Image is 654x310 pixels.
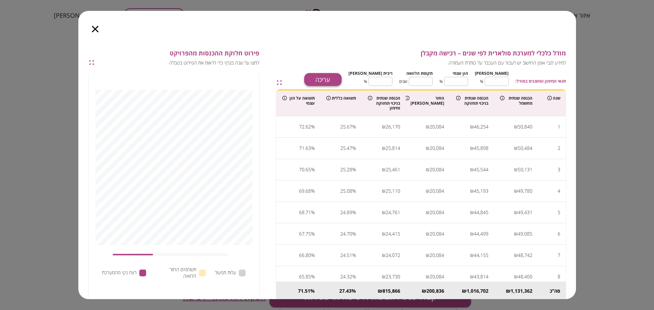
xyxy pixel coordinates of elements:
[453,70,468,76] span: הון עצמי
[97,50,259,57] span: פירוט חלוקת ההכנסות מהפרויקט
[311,207,315,218] div: %
[383,288,400,294] div: 815,866
[352,122,356,132] div: %
[518,250,532,260] div: 48,742
[340,122,352,132] div: 25.67
[299,186,311,196] div: 69.68
[348,70,392,76] span: ריבית [PERSON_NAME]
[352,143,356,153] div: %
[291,50,566,57] span: מודל כלכלי למערכת סולארית לפי שנים – רכישה מקבלן
[102,270,137,276] span: רווח נקי מהמערכת
[299,165,311,175] div: 70.65
[386,122,400,132] div: 26,170
[500,96,532,106] div: הכנסה שנתית מחשמל
[474,207,488,218] div: 44,845
[282,96,315,106] div: תשואה על הון עצמי
[558,229,560,239] div: 6
[311,122,315,132] div: %
[340,272,352,282] div: 24.32
[311,186,315,196] div: %
[386,165,400,175] div: 25,461
[514,250,518,260] div: ₪
[558,250,560,260] div: 7
[352,165,356,175] div: %
[299,229,311,239] div: 67.75
[558,165,560,175] div: 3
[298,288,310,294] div: 71.51
[352,229,356,239] div: %
[518,143,532,153] div: 50,484
[368,96,400,110] div: הכנסה שנתית בניכוי תחזוקה ומימון
[426,165,430,175] div: ₪
[426,186,430,196] div: ₪
[386,207,400,218] div: 24,761
[340,165,352,175] div: 25.28
[558,207,560,218] div: 5
[340,186,352,196] div: 25.08
[514,186,518,196] div: ₪
[430,229,444,239] div: 20,084
[474,272,488,282] div: 43,814
[474,186,488,196] div: 45,193
[470,229,474,239] div: ₪
[514,143,518,153] div: ₪
[430,272,444,282] div: 20,084
[430,250,444,260] div: 20,084
[406,70,433,76] span: תקופת הלוואה
[514,229,518,239] div: ₪
[511,288,532,294] div: 1,131,362
[156,266,196,279] span: תשלומים החזר הלוואה
[514,207,518,218] div: ₪
[426,272,430,282] div: ₪
[311,165,315,175] div: %
[382,165,386,175] div: ₪
[558,272,560,282] div: 8
[474,229,488,239] div: 44,499
[470,186,474,196] div: ₪
[382,122,386,132] div: ₪
[382,207,386,218] div: ₪
[352,288,356,294] div: %
[340,250,352,260] div: 24.51
[382,272,386,282] div: ₪
[364,78,367,85] span: %
[340,229,352,239] div: 24.70
[382,250,386,260] div: ₪
[456,96,488,106] div: הכנסה שנתית בניכוי תחזוקה
[352,207,356,218] div: %
[514,272,518,282] div: ₪
[382,229,386,239] div: ₪
[518,229,532,239] div: 49,085
[514,122,518,132] div: ₪
[474,143,488,153] div: 45,898
[299,250,311,260] div: 66.80
[518,186,532,196] div: 49,780
[311,229,315,239] div: %
[430,165,444,175] div: 20,084
[299,207,311,218] div: 68.71
[470,122,474,132] div: ₪
[426,288,444,294] div: 200,836
[311,250,315,260] div: %
[518,207,532,218] div: 49,431
[515,78,566,84] span: תנאי המימון המוצגים במודל:
[470,272,474,282] div: ₪
[386,143,400,153] div: 25,814
[215,270,236,276] span: עלות תפעול
[430,207,444,218] div: 20,084
[558,122,560,132] div: 1
[386,186,400,196] div: 25,110
[339,288,352,294] div: 27.43
[386,272,400,282] div: 23,730
[462,288,467,294] div: ₪
[412,96,444,106] div: החזר [PERSON_NAME]
[352,272,356,282] div: %
[470,143,474,153] div: ₪
[311,143,315,153] div: %
[386,250,400,260] div: 24,072
[474,122,488,132] div: 46,254
[299,272,311,282] div: 65.85
[558,143,560,153] div: 2
[467,288,488,294] div: 1,016,702
[430,122,444,132] div: 20,084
